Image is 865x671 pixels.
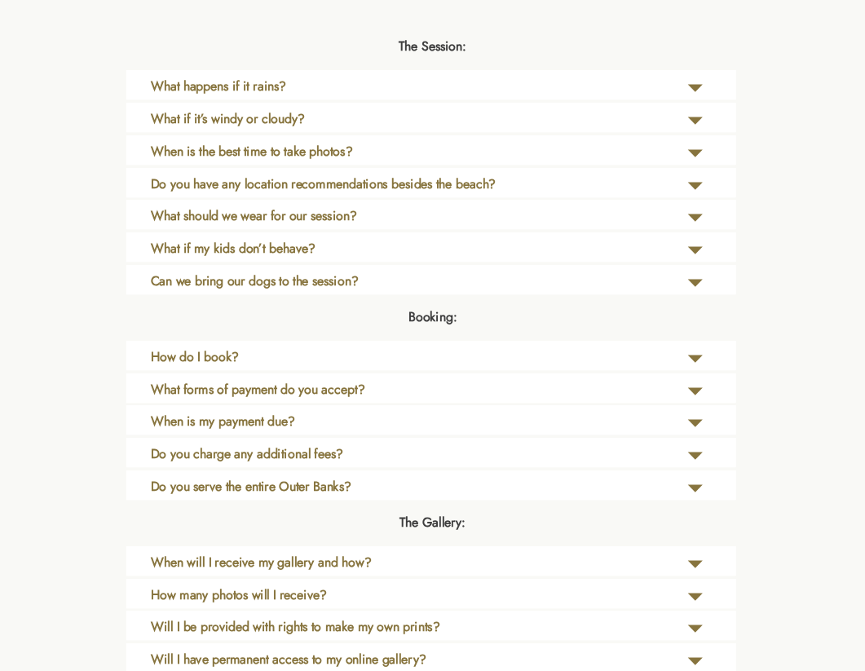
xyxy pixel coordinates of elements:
[151,477,567,505] a: Do you serve the entire Outer Banks?
[670,10,720,33] a: Experience
[151,174,567,203] a: Do you have any location recommendations besides the beach?
[151,77,286,95] b: What happens if it rains?
[151,347,567,376] a: How do I book?
[151,206,625,235] a: What should we wear for our session?
[151,347,239,366] b: How do I book?
[151,585,327,604] b: How many photos will I receive?
[151,380,365,399] b: What forms of payment do you accept?
[11,7,187,33] p: [PERSON_NAME] & [PERSON_NAME]
[151,380,567,408] a: What forms of payment do you accept?
[399,38,466,56] b: The Session:
[151,553,372,572] b: When will I receive my gallery and how?
[738,10,770,33] a: Blog
[151,553,567,581] a: When will I receive my gallery and how?
[151,271,359,290] b: Can we bring our dogs to the session?
[151,206,357,225] b: What should we wear for our session?
[151,617,440,636] b: Will I be provided with rights to make my own prints?
[151,444,343,463] b: Do you charge any additional fees?
[151,412,295,430] b: When is my payment due?
[151,617,567,646] a: Will I be provided with rights to make my own prints?
[151,271,567,300] a: Can we bring our dogs to the session?
[151,239,567,267] a: What if my kids don’t behave?
[408,307,457,326] b: Booking:
[782,10,843,33] a: Contact Us
[151,142,353,161] b: When is the best time to take photos?
[151,77,567,105] a: What happens if it rains?
[545,10,582,33] a: Home
[151,109,305,128] b: What if it’s windy or cloudy?
[602,11,658,33] a: About Us
[151,109,567,138] a: What if it’s windy or cloudy?
[151,585,567,614] a: How many photos will I receive?
[151,174,496,193] b: Do you have any location recommendations besides the beach?
[151,412,567,440] a: When is my payment due?
[399,513,465,532] b: The Gallery:
[151,239,316,258] b: What if my kids don’t behave?
[151,444,567,473] a: Do you charge any additional fees?
[151,650,426,669] b: Will I have permanent access to my online gallery?
[151,142,567,170] a: When is the best time to take photos?
[151,477,351,496] b: Do you serve the entire Outer Banks?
